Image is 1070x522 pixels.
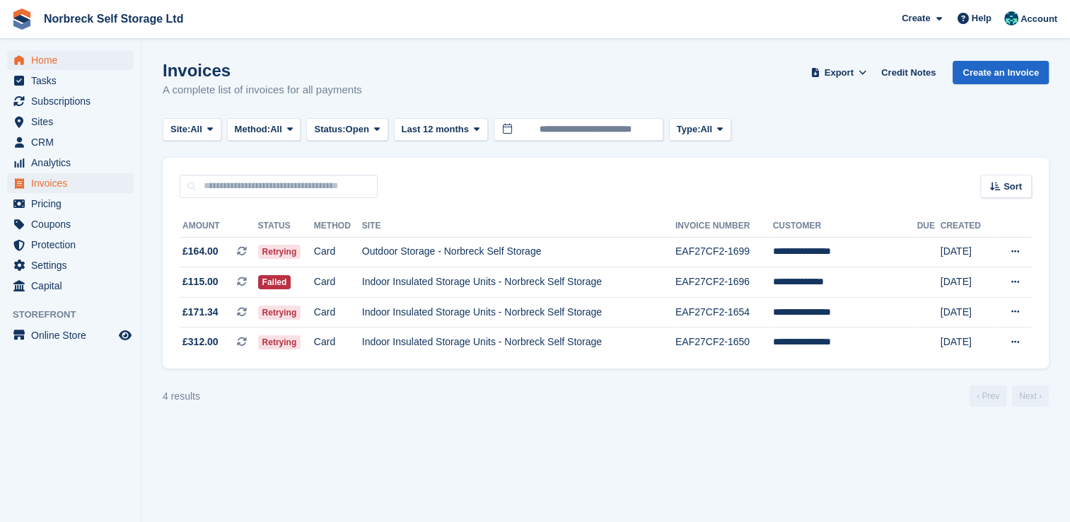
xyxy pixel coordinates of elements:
[675,215,773,238] th: Invoice Number
[941,327,994,357] td: [DATE]
[7,132,134,152] a: menu
[31,214,116,234] span: Coupons
[1004,11,1018,25] img: Sally King
[675,267,773,298] td: EAF27CF2-1696
[314,215,362,238] th: Method
[362,327,675,357] td: Indoor Insulated Storage Units - Norbreck Self Storage
[31,173,116,193] span: Invoices
[11,8,33,30] img: stora-icon-8386f47178a22dfd0bd8f6a31ec36ba5ce8667c1dd55bd0f319d3a0aa187defe.svg
[972,11,992,25] span: Help
[7,276,134,296] a: menu
[31,276,116,296] span: Capital
[970,385,1006,407] a: Previous
[675,237,773,267] td: EAF27CF2-1699
[163,118,221,141] button: Site: All
[258,306,301,320] span: Retrying
[7,71,134,91] a: menu
[7,173,134,193] a: menu
[190,122,202,137] span: All
[270,122,282,137] span: All
[7,214,134,234] a: menu
[314,122,345,137] span: Status:
[917,215,941,238] th: Due
[394,118,488,141] button: Last 12 months
[314,237,362,267] td: Card
[258,215,314,238] th: Status
[31,194,116,214] span: Pricing
[7,91,134,111] a: menu
[808,61,870,84] button: Export
[163,82,362,98] p: A complete list of invoices for all payments
[31,50,116,70] span: Home
[941,297,994,327] td: [DATE]
[362,237,675,267] td: Outdoor Storage - Norbreck Self Storage
[362,215,675,238] th: Site
[31,71,116,91] span: Tasks
[227,118,301,141] button: Method: All
[941,215,994,238] th: Created
[941,267,994,298] td: [DATE]
[38,7,189,30] a: Norbreck Self Storage Ltd
[7,194,134,214] a: menu
[182,274,219,289] span: £115.00
[953,61,1049,84] a: Create an Invoice
[13,308,141,322] span: Storefront
[825,66,854,80] span: Export
[7,50,134,70] a: menu
[31,112,116,132] span: Sites
[1020,12,1057,26] span: Account
[163,61,362,80] h1: Invoices
[235,122,271,137] span: Method:
[180,215,258,238] th: Amount
[31,153,116,173] span: Analytics
[7,153,134,173] a: menu
[967,385,1052,407] nav: Page
[258,245,301,259] span: Retrying
[677,122,701,137] span: Type:
[31,235,116,255] span: Protection
[258,335,301,349] span: Retrying
[314,297,362,327] td: Card
[7,112,134,132] a: menu
[876,61,941,84] a: Credit Notes
[31,132,116,152] span: CRM
[314,267,362,298] td: Card
[675,297,773,327] td: EAF27CF2-1654
[314,327,362,357] td: Card
[1004,180,1022,194] span: Sort
[31,325,116,345] span: Online Store
[182,244,219,259] span: £164.00
[669,118,731,141] button: Type: All
[675,327,773,357] td: EAF27CF2-1650
[258,275,291,289] span: Failed
[182,335,219,349] span: £312.00
[941,237,994,267] td: [DATE]
[1012,385,1049,407] a: Next
[902,11,930,25] span: Create
[402,122,469,137] span: Last 12 months
[31,91,116,111] span: Subscriptions
[163,389,200,404] div: 4 results
[182,305,219,320] span: £171.34
[7,255,134,275] a: menu
[362,267,675,298] td: Indoor Insulated Storage Units - Norbreck Self Storage
[117,327,134,344] a: Preview store
[700,122,712,137] span: All
[306,118,388,141] button: Status: Open
[31,255,116,275] span: Settings
[170,122,190,137] span: Site:
[346,122,369,137] span: Open
[362,297,675,327] td: Indoor Insulated Storage Units - Norbreck Self Storage
[7,325,134,345] a: menu
[773,215,917,238] th: Customer
[7,235,134,255] a: menu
